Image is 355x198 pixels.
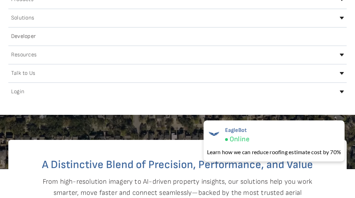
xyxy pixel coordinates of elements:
[207,148,341,156] div: Learn how we can reduce roofing estimate cost by 70%
[207,127,221,141] img: EagleBot
[230,135,249,144] span: Online
[11,34,36,39] h2: Developer
[11,15,34,21] h2: Solutions
[36,159,319,171] h2: A Distinctive Blend of Precision, Performance, and Value
[11,71,35,76] h2: Talk to Us
[225,127,249,134] span: EagleBot
[11,89,24,95] h2: Login
[8,31,347,42] a: Developer
[11,52,36,58] h2: Resources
